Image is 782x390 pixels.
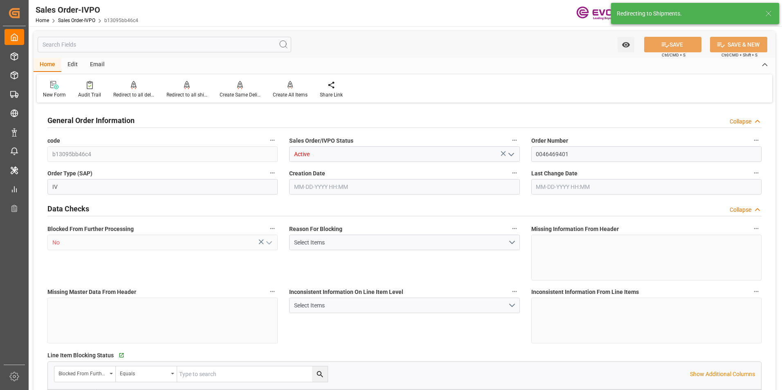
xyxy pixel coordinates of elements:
[618,37,634,52] button: open menu
[263,236,275,249] button: open menu
[47,115,135,126] h2: General Order Information
[644,37,701,52] button: SAVE
[273,91,308,99] div: Create All Items
[289,235,519,250] button: open menu
[61,58,84,72] div: Edit
[710,37,767,52] button: SAVE & NEW
[504,148,517,161] button: open menu
[751,223,762,234] button: Missing Information From Header
[312,366,328,382] button: search button
[531,225,619,233] span: Missing Information From Header
[47,137,60,145] span: code
[267,168,278,178] button: Order Type (SAP)
[751,135,762,146] button: Order Number
[166,91,207,99] div: Redirect to all shipments
[267,286,278,297] button: Missing Master Data From Header
[531,288,639,296] span: Inconsistent Information From Line Items
[730,206,751,214] div: Collapse
[289,225,342,233] span: Reason For Blocking
[531,137,568,145] span: Order Number
[120,368,168,377] div: Equals
[116,366,177,382] button: open menu
[294,301,508,310] div: Select Items
[38,37,291,52] input: Search Fields
[34,58,61,72] div: Home
[531,169,578,178] span: Last Change Date
[721,52,757,58] span: Ctrl/CMD + Shift + S
[509,168,520,178] button: Creation Date
[617,9,757,18] div: Redirecting to Shipments.
[289,137,353,145] span: Sales Order/IVPO Status
[509,223,520,234] button: Reason For Blocking
[47,203,89,214] h2: Data Checks
[177,366,328,382] input: Type to search
[320,91,343,99] div: Share Link
[47,351,114,360] span: Line Item Blocking Status
[294,238,508,247] div: Select Items
[47,169,92,178] span: Order Type (SAP)
[289,179,519,195] input: MM-DD-YYYY HH:MM
[751,286,762,297] button: Inconsistent Information From Line Items
[267,135,278,146] button: code
[113,91,154,99] div: Redirect to all deliveries
[289,169,325,178] span: Creation Date
[54,366,116,382] button: open menu
[509,286,520,297] button: Inconsistent Information On Line Item Level
[267,223,278,234] button: Blocked From Further Processing
[531,179,762,195] input: MM-DD-YYYY HH:MM
[47,225,134,233] span: Blocked From Further Processing
[576,6,629,20] img: Evonik-brand-mark-Deep-Purple-RGB.jpeg_1700498283.jpeg
[36,4,138,16] div: Sales Order-IVPO
[220,91,261,99] div: Create Same Delivery Date
[289,288,403,296] span: Inconsistent Information On Line Item Level
[690,370,755,379] p: Show Additional Columns
[43,91,66,99] div: New Form
[36,18,49,23] a: Home
[84,58,111,72] div: Email
[730,117,751,126] div: Collapse
[289,298,519,313] button: open menu
[662,52,685,58] span: Ctrl/CMD + S
[58,18,95,23] a: Sales Order-IVPO
[47,288,136,296] span: Missing Master Data From Header
[58,368,107,377] div: Blocked From Further Processing
[78,91,101,99] div: Audit Trail
[509,135,520,146] button: Sales Order/IVPO Status
[751,168,762,178] button: Last Change Date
